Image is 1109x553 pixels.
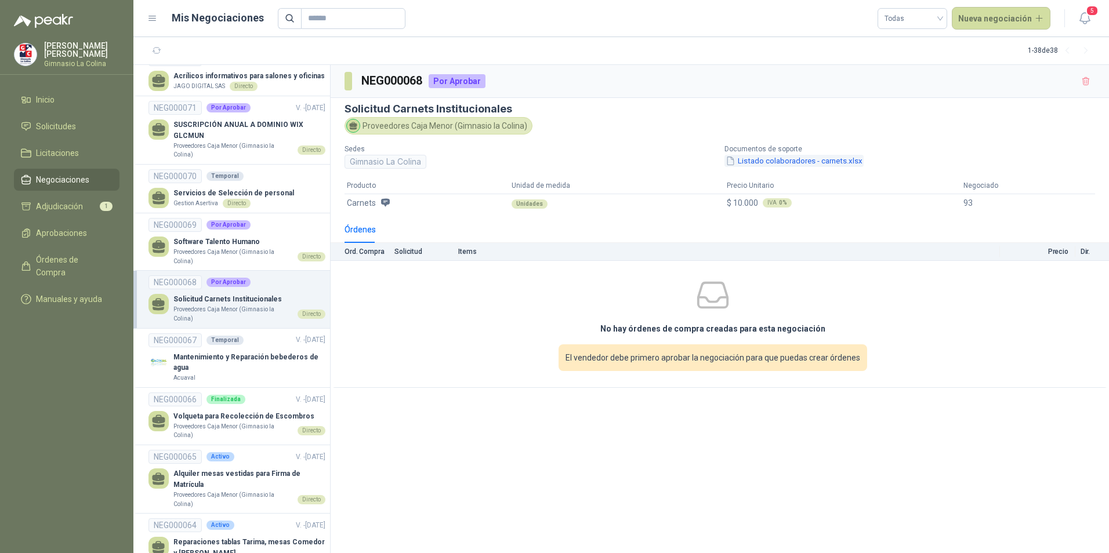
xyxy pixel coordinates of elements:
div: Finalizada [206,395,245,404]
a: Manuales y ayuda [14,288,119,310]
div: Temporal [206,172,244,181]
p: Solicitud Carnets Institucionales [173,294,325,305]
p: Acrílicos informativos para salones y oficinas [173,71,325,82]
p: Sedes [345,144,715,155]
a: Órdenes de Compra [14,249,119,283]
div: NEG000068 [148,275,202,289]
p: Gestion Asertiva [173,199,218,208]
div: NEG000066 [148,392,202,406]
a: Aprobaciones [14,222,119,244]
h1: Mis Negociaciones [172,10,264,26]
th: Precio Unitario [724,178,961,194]
div: Temporal [206,336,244,345]
a: Licitaciones [14,142,119,164]
div: 1 - 38 de 38 [1028,42,1095,60]
div: Directo [298,426,325,435]
th: Dir. [1075,243,1109,261]
p: SUSCRIPCIÓN ANUAL A DOMINIO WIX GLCMUN [173,119,325,141]
a: NEG000068Por AprobarSolicitud Carnets InstitucionalesProveedores Caja Menor (Gimnasio la Colina)D... [148,275,325,323]
p: Acuaval [173,373,195,383]
p: Proveedores Caja Menor (Gimnasio la Colina) [173,248,293,265]
p: Proveedores Caja Menor (Gimnasio la Colina) [173,490,293,508]
img: Company Logo [148,352,169,372]
span: Carnets [347,197,376,209]
span: V. - [DATE] [296,453,325,461]
span: Licitaciones [36,147,79,159]
h3: Solicitud Carnets Institucionales [345,103,1095,115]
button: 5 [1074,8,1095,29]
div: Unidades [512,199,548,209]
p: Proveedores Caja Menor (Gimnasio la Colina) [173,141,293,159]
span: El vendedor debe primero aprobar la negociación para que puedas crear órdenes [566,351,860,364]
div: Directo [298,495,325,504]
div: NEG000064 [148,518,202,532]
button: Listado colaboradores - carnets.xlsx [724,155,864,167]
div: Activo [206,521,234,530]
span: 5 [1086,5,1099,16]
div: Por Aprobar [206,278,251,287]
a: NEG000072Por AprobarV. -[DATE] Acrílicos informativos para salones y oficinasJAGO DIGITAL SASDirecto [148,52,325,91]
div: Activo [206,452,234,461]
p: Volqueta para Recolección de Escombros [173,411,325,422]
span: Aprobaciones [36,227,87,239]
div: NEG000071 [148,101,202,115]
th: Negociado [961,178,1095,194]
div: Por Aprobar [429,74,485,88]
div: NEG000067 [148,333,202,347]
span: Solicitudes [36,120,76,133]
p: Gimnasio La Colina [44,60,119,67]
span: 1 [100,202,113,211]
a: NEG000071Por AprobarV. -[DATE] SUSCRIPCIÓN ANUAL A DOMINIO WIX GLCMUNProveedores Caja Menor (Gimn... [148,101,325,159]
th: Unidad de medida [509,178,724,194]
p: Mantenimiento y Reparación bebederos de agua [173,352,325,374]
a: NEG000069Por AprobarSoftware Talento HumanoProveedores Caja Menor (Gimnasio la Colina)Directo [148,218,325,265]
div: Por Aprobar [206,220,251,230]
div: IVA [763,198,792,208]
div: Directo [230,82,258,91]
span: Todas [885,10,940,27]
p: Servicios de Selección de personal [173,188,294,199]
span: $ 10.000 [727,197,758,209]
th: Producto [345,178,509,194]
span: Adjudicación [36,200,83,213]
a: NEG000066FinalizadaV. -[DATE] Volqueta para Recolección de EscombrosProveedores Caja Menor (Gimna... [148,392,325,440]
span: V. - [DATE] [296,395,325,403]
th: Solicitud [394,243,458,261]
p: Proveedores Caja Menor (Gimnasio la Colina) [173,422,293,440]
a: NEG000065ActivoV. -[DATE] Alquiler mesas vestidas para Firma de MatrículaProveedores Caja Menor (... [148,450,325,508]
div: Gimnasio La Colina [345,155,426,169]
span: V. - [DATE] [296,521,325,529]
p: Alquiler mesas vestidas para Firma de Matrícula [173,468,325,490]
span: V. - [DATE] [296,104,325,112]
div: Directo [298,145,325,155]
a: NEG000067TemporalV. -[DATE] Company LogoMantenimiento y Reparación bebederos de aguaAcuaval [148,333,325,383]
td: 93 [961,194,1095,212]
p: Proveedores Caja Menor (Gimnasio la Colina) [173,305,293,323]
div: Órdenes [345,223,376,236]
button: Nueva negociación [952,7,1051,30]
a: NEG000070TemporalServicios de Selección de personalGestion AsertivaDirecto [148,169,325,208]
h3: No hay órdenes de compra creadas para esta negociación [600,322,825,335]
a: Solicitudes [14,115,119,137]
span: Inicio [36,93,55,106]
b: 0 % [779,200,787,206]
a: Adjudicación1 [14,195,119,217]
p: [PERSON_NAME] [PERSON_NAME] [44,42,119,58]
h3: NEG000068 [361,72,424,90]
div: Directo [223,199,251,208]
div: Proveedores Caja Menor (Gimnasio la Colina) [345,117,532,134]
span: V. - [DATE] [296,336,325,344]
p: Software Talento Humano [173,237,325,248]
img: Logo peakr [14,14,73,28]
div: NEG000069 [148,218,202,232]
div: Directo [298,310,325,319]
th: Items [458,243,1000,261]
th: Ord. Compra [331,243,394,261]
div: NEG000070 [148,169,202,183]
span: Manuales y ayuda [36,293,102,305]
a: Inicio [14,89,119,111]
th: Precio [1000,243,1075,261]
div: NEG000065 [148,450,202,464]
span: Órdenes de Compra [36,253,108,279]
p: JAGO DIGITAL SAS [173,82,225,91]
